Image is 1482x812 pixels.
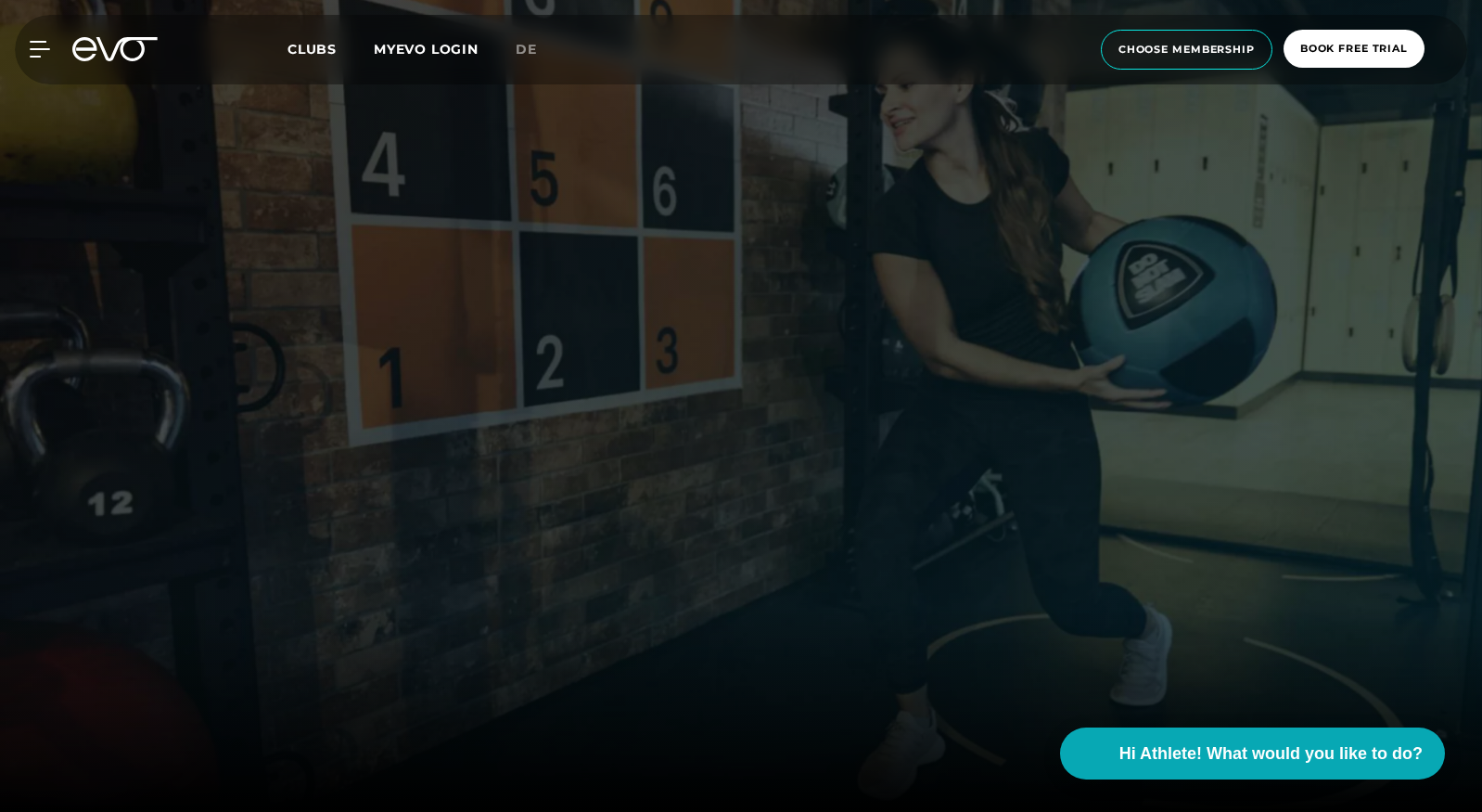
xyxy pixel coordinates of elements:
span: Clubs [287,41,337,58]
a: book free trial [1278,30,1430,70]
a: MYEVO LOGIN [374,41,479,58]
a: de [516,39,559,60]
span: Hi Athlete! What would you like to do? [1119,741,1423,767]
button: Hi Athlete! What would you like to do? [1060,728,1445,780]
a: choose membership [1095,30,1278,70]
span: de [516,41,537,58]
span: choose membership [1118,42,1255,58]
span: book free trial [1300,41,1408,57]
a: Clubs [287,40,374,58]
